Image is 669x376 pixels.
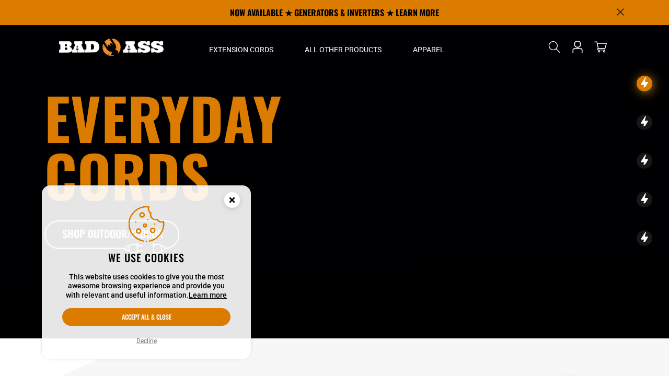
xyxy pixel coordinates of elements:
[62,251,230,264] h2: We use cookies
[305,45,382,54] span: All Other Products
[62,273,230,300] p: This website uses cookies to give you the most awesome browsing experience and provide you with r...
[209,45,273,54] span: Extension Cords
[546,39,563,55] summary: Search
[397,25,460,69] summary: Apparel
[44,89,393,204] h1: Everyday cords
[42,185,251,360] aside: Cookie Consent
[133,336,160,346] button: Decline
[59,39,164,56] img: Bad Ass Extension Cords
[62,308,230,326] button: Accept all & close
[413,45,444,54] span: Apparel
[189,291,227,299] a: Learn more
[289,25,397,69] summary: All Other Products
[193,25,289,69] summary: Extension Cords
